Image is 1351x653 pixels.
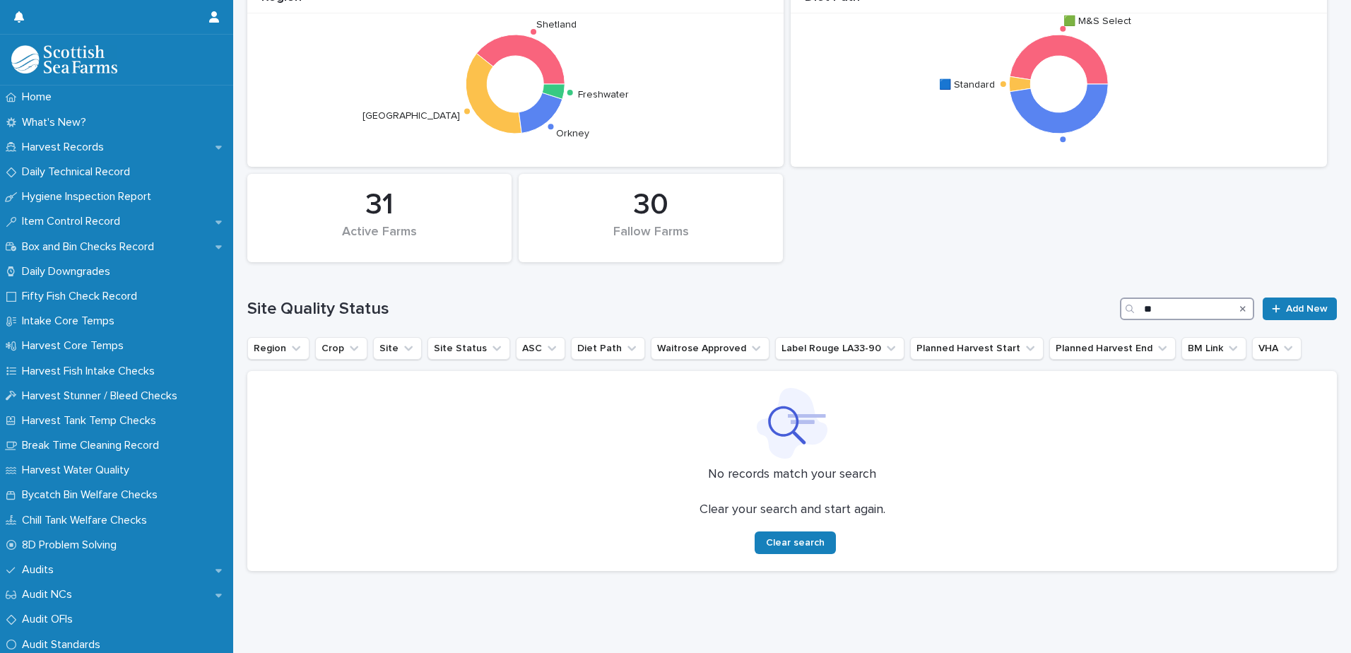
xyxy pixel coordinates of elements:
[700,502,885,518] p: Clear your search and start again.
[1252,337,1302,360] button: VHA
[247,337,309,360] button: Region
[755,531,836,554] button: Clear search
[264,467,1320,483] p: No records match your search
[556,129,589,139] text: Orkney
[16,464,141,477] p: Harvest Water Quality
[16,290,148,303] p: Fifty Fish Check Record
[571,337,645,360] button: Diet Path
[16,90,63,104] p: Home
[16,141,115,154] p: Harvest Records
[11,45,117,73] img: mMrefqRFQpe26GRNOUkG
[16,563,65,577] p: Audits
[578,89,629,99] text: Freshwater
[16,488,169,502] p: Bycatch Bin Welfare Checks
[16,389,189,403] p: Harvest Stunner / Bleed Checks
[775,337,904,360] button: Label Rouge LA33-90
[16,116,98,129] p: What's New?
[16,215,131,228] p: Item Control Record
[271,187,488,223] div: 31
[1063,15,1131,27] text: 🟩 M&S Select
[910,337,1044,360] button: Planned Harvest Start
[16,638,112,652] p: Audit Standards
[651,337,769,360] button: Waitrose Approved
[362,111,460,121] text: [GEOGRAPHIC_DATA]
[16,314,126,328] p: Intake Core Temps
[16,613,84,626] p: Audit OFIs
[16,514,158,527] p: Chill Tank Welfare Checks
[373,337,422,360] button: Site
[543,225,759,254] div: Fallow Farms
[16,414,167,428] p: Harvest Tank Temp Checks
[16,588,83,601] p: Audit NCs
[1181,337,1246,360] button: BM Link
[1286,304,1328,314] span: Add New
[16,265,122,278] p: Daily Downgrades
[940,78,996,90] text: 🟦 Standard
[427,337,510,360] button: Site Status
[1120,298,1254,320] input: Search
[16,439,170,452] p: Break Time Cleaning Record
[516,337,565,360] button: ASC
[16,365,166,378] p: Harvest Fish Intake Checks
[16,165,141,179] p: Daily Technical Record
[766,538,825,548] span: Clear search
[536,20,577,30] text: Shetland
[1049,337,1176,360] button: Planned Harvest End
[315,337,367,360] button: Crop
[16,190,163,204] p: Hygiene Inspection Report
[1263,298,1337,320] a: Add New
[16,539,128,552] p: 8D Problem Solving
[16,240,165,254] p: Box and Bin Checks Record
[247,299,1114,319] h1: Site Quality Status
[271,225,488,254] div: Active Farms
[543,187,759,223] div: 30
[16,339,135,353] p: Harvest Core Temps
